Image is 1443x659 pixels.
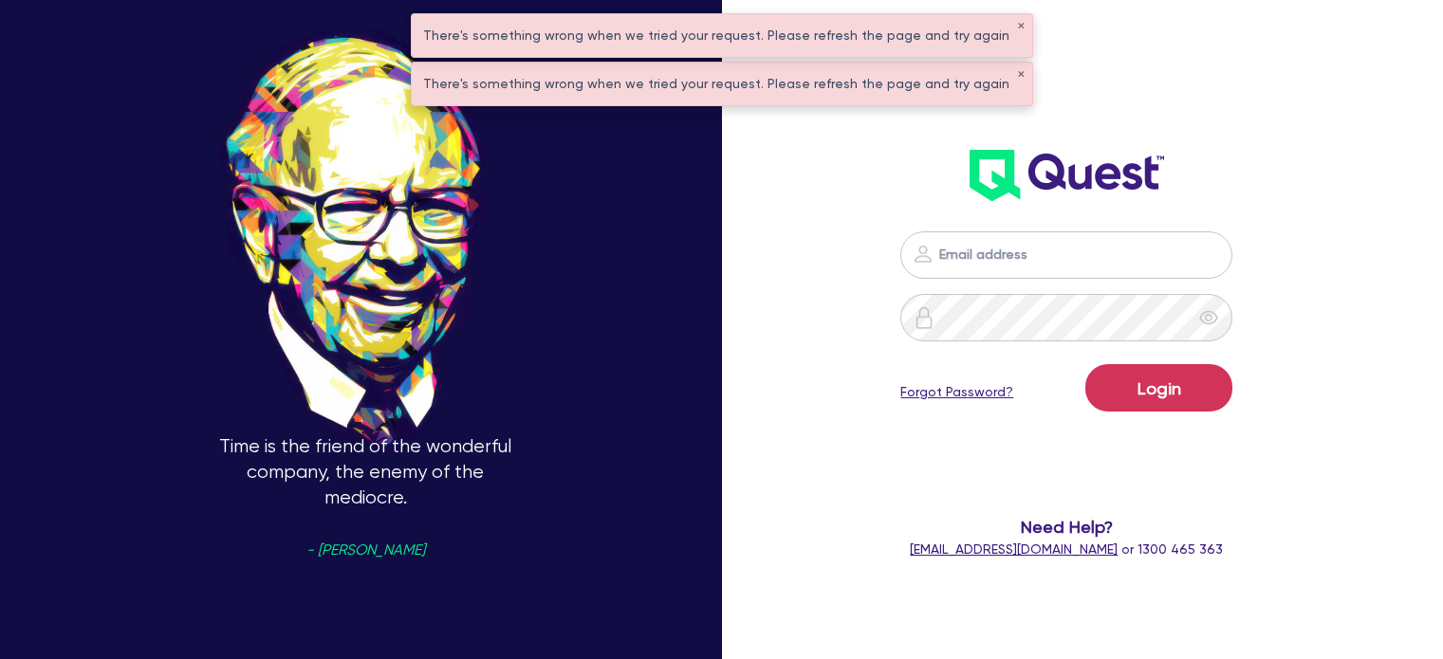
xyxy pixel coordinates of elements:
[1017,70,1025,80] button: ✕
[1017,22,1025,31] button: ✕
[970,150,1164,201] img: wH2k97JdezQIQAAAABJRU5ErkJggg==
[910,541,1118,557] a: [EMAIL_ADDRESS][DOMAIN_NAME]
[1085,364,1232,412] button: Login
[879,514,1253,540] span: Need Help?
[912,243,934,265] img: icon-password
[910,541,1223,557] span: or 1300 465 363
[306,543,425,558] span: - [PERSON_NAME]
[412,63,1032,105] div: There's something wrong when we tried your request. Please refresh the page and try again
[900,231,1232,279] input: Email address
[1199,308,1218,327] span: eye
[913,306,935,329] img: icon-password
[412,14,1032,57] div: There's something wrong when we tried your request. Please refresh the page and try again
[900,382,1013,402] a: Forgot Password?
